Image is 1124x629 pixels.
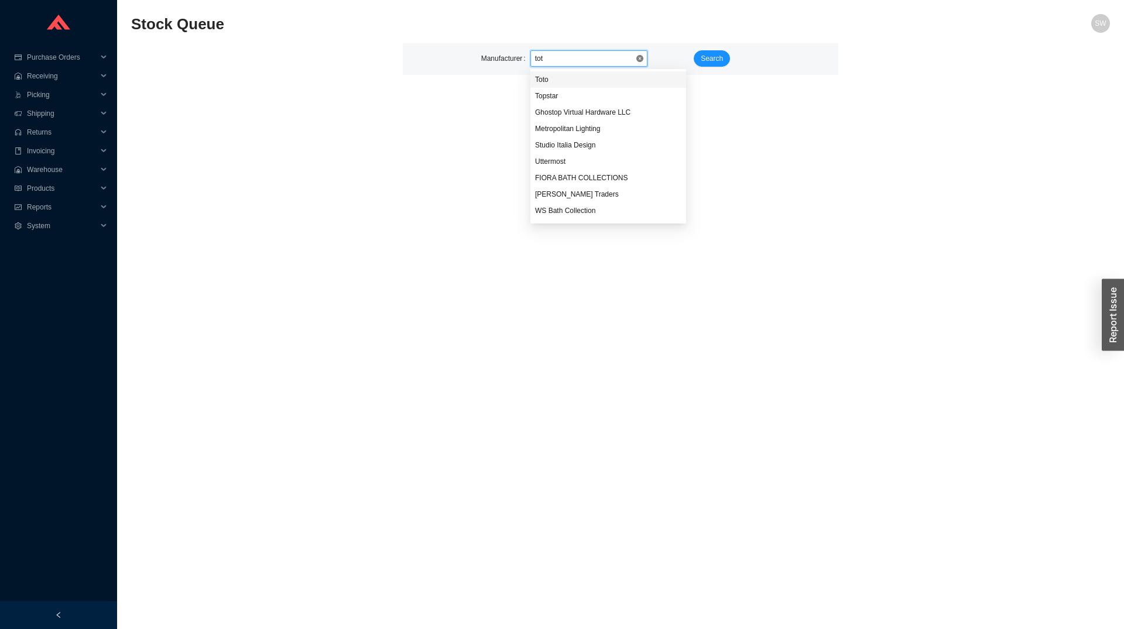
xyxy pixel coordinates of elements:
[27,179,97,198] span: Products
[27,123,97,142] span: Returns
[481,50,530,67] label: Manufacturer
[27,160,97,179] span: Warehouse
[694,50,730,67] button: Search
[535,205,681,216] div: WS Bath Collection
[530,170,686,186] div: FIORA BATH COLLECTIONS
[530,153,686,170] div: Uttermost
[14,129,22,136] span: customer-service
[14,204,22,211] span: fund
[14,222,22,229] span: setting
[535,156,681,167] div: Uttermost
[27,67,97,85] span: Receiving
[535,74,681,85] div: Toto
[530,121,686,137] div: Metropolitan Lighting
[14,185,22,192] span: read
[535,140,681,150] div: Studio Italia Design
[530,202,686,219] div: WS Bath Collection
[535,107,681,118] div: Ghostop Virtual Hardware LLC
[27,48,97,67] span: Purchase Orders
[535,91,681,101] div: Topstar
[530,88,686,104] div: Topstar
[530,137,686,153] div: Studio Italia Design
[27,85,97,104] span: Picking
[1095,14,1106,33] span: SW
[27,198,97,216] span: Reports
[14,147,22,154] span: book
[530,104,686,121] div: Ghostop Virtual Hardware LLC
[530,186,686,202] div: Thompson Traders
[636,55,643,62] span: close-circle
[14,54,22,61] span: credit-card
[530,219,686,235] div: Bristol and Bath
[701,53,723,64] span: Search
[55,611,62,618] span: left
[535,123,681,134] div: Metropolitan Lighting
[27,142,97,160] span: Invoicing
[530,71,686,88] div: Toto
[131,14,865,35] h2: Stock Queue
[27,104,97,123] span: Shipping
[535,189,681,200] div: [PERSON_NAME] Traders
[27,216,97,235] span: System
[535,173,681,183] div: FIORA BATH COLLECTIONS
